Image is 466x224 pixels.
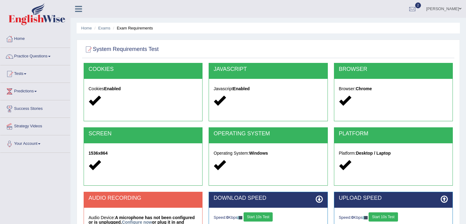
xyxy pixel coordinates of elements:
[214,87,323,91] h5: Javascript
[81,26,92,30] a: Home
[351,215,354,220] strong: 0
[89,195,198,201] h2: AUDIO RECORDING
[104,86,121,91] strong: Enabled
[214,131,323,137] h2: OPERATING SYSTEM
[214,212,323,223] div: Speed: Kbps
[339,151,448,156] h5: Platform:
[214,66,323,72] h2: JAVASCRIPT
[339,195,448,201] h2: UPLOAD SPEED
[339,66,448,72] h2: BROWSER
[0,48,70,63] a: Practice Questions
[415,2,421,8] span: 2
[89,131,198,137] h2: SCREEN
[0,30,70,46] a: Home
[233,86,249,91] strong: Enabled
[356,151,391,156] strong: Desktop / Laptop
[89,87,198,91] h5: Cookies
[89,151,108,156] strong: 1536x864
[0,100,70,116] a: Success Stories
[84,45,159,54] h2: System Requirements Test
[214,151,323,156] h5: Operating System:
[0,135,70,151] a: Your Account
[369,212,398,222] button: Start 10s Test
[112,25,153,31] li: Exam Requirements
[237,216,242,219] img: ajax-loader-fb-connection.gif
[339,87,448,91] h5: Browser:
[0,65,70,81] a: Tests
[89,66,198,72] h2: COOKIES
[214,195,323,201] h2: DOWNLOAD SPEED
[249,151,268,156] strong: Windows
[0,118,70,133] a: Strategy Videos
[244,212,273,222] button: Start 10s Test
[98,26,111,30] a: Exams
[356,86,372,91] strong: Chrome
[226,215,229,220] strong: 0
[339,212,448,223] div: Speed: Kbps
[0,83,70,98] a: Predictions
[339,131,448,137] h2: PLATFORM
[363,216,368,219] img: ajax-loader-fb-connection.gif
